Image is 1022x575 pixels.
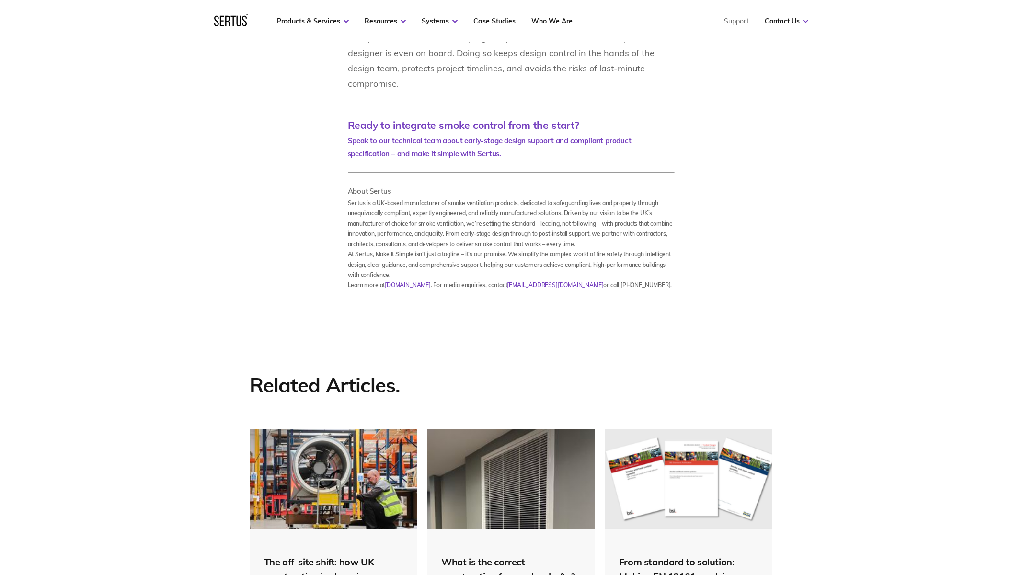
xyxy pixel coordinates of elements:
[348,199,673,248] b: Sertus is a UK-based manufacturer of smoke ventilation products, dedicated to safeguarding lives ...
[348,251,671,278] b: At Sertus, Make It Simple isn’t just a tagline – it’s our promise. We simplify the complex world ...
[422,17,458,25] a: Systems
[250,373,487,398] div: Related Articles.
[431,281,507,288] b: . For media enquiries, contact
[348,119,579,131] a: Ready to integrate smoke control from the start?
[765,17,808,25] a: Contact Us
[385,281,431,288] a: [DOMAIN_NAME]
[724,17,749,25] a: Support
[348,30,675,92] p: For specifiers, that means shaping compliance decisions before the specialist designer is even on...
[348,281,385,288] b: Learn more at
[348,136,632,158] a: Speak to our technical team about early-stage design support and compliant product specification ...
[507,281,603,288] a: [EMAIL_ADDRESS][DOMAIN_NAME]
[348,186,391,195] b: About Sertus
[277,17,349,25] a: Products & Services
[531,17,573,25] a: Who We Are
[473,17,516,25] a: Case Studies
[603,281,672,288] b: or call [PHONE_NUMBER].
[365,17,406,25] a: Resources
[850,464,1022,575] iframe: Chat Widget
